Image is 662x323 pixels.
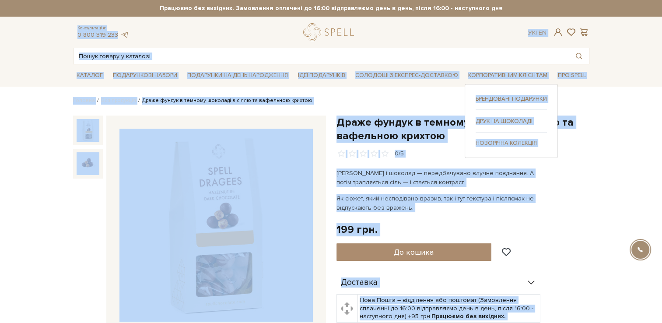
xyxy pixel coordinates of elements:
a: Головна [73,97,95,104]
a: Новорічна колекція [476,139,547,147]
a: Подарункові набори [109,69,181,82]
td: Нова Пошта – відділення або поштомат (Замовлення сплаченні до 16:00 відправляємо день в день, піс... [357,295,540,323]
a: Друк на шоколаді [476,117,547,125]
span: Консультація: [77,25,129,31]
p: [PERSON_NAME] і шоколад — передбачувано влучне поєднання. А потім трапляється сіль — і стається к... [336,169,542,187]
a: Каталог [73,69,106,82]
div: Ук [528,29,546,37]
img: Драже фундук в темному шоколаді з сіллю та вафельною крихтою [119,129,313,322]
div: Каталог [465,84,558,158]
img: Драже фундук в темному шоколаді з сіллю та вафельною крихтою [77,119,99,142]
a: Солодощі з експрес-доставкою [352,68,462,83]
a: logo [303,23,358,41]
span: Доставка [341,279,378,287]
a: En [539,29,546,36]
li: Драже фундук в темному шоколаді з сіллю та вафельною крихтою [136,97,312,105]
a: 0 800 319 233 [77,31,118,39]
a: Подарунки на День народження [184,69,291,82]
a: Вся продукція [101,97,136,104]
div: 199 грн. [336,223,378,236]
a: Брендовані подарунки [476,95,547,103]
strong: Працюємо без вихідних. Замовлення оплачені до 16:00 відправляємо день в день, після 16:00 - насту... [73,4,589,12]
b: Працюємо без вихідних. [431,312,506,320]
a: telegram [120,31,129,39]
img: Драже фундук в темному шоколаді з сіллю та вафельною крихтою [77,152,99,175]
p: Як сюжет, який несподівано вразив, так і тут текстура і післясмак не відпускають без вражень. [336,194,542,212]
h1: Драже фундук в темному шоколаді з сіллю та вафельною крихтою [336,116,589,143]
div: 0/5 [395,150,404,158]
input: Пошук товару у каталозі [74,48,569,64]
button: Пошук товару у каталозі [569,48,589,64]
span: До кошика [394,247,434,257]
a: Ідеї подарунків [294,69,349,82]
a: Про Spell [554,69,589,82]
button: До кошика [336,243,492,261]
span: | [536,29,537,36]
a: Корпоративним клієнтам [465,69,551,82]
